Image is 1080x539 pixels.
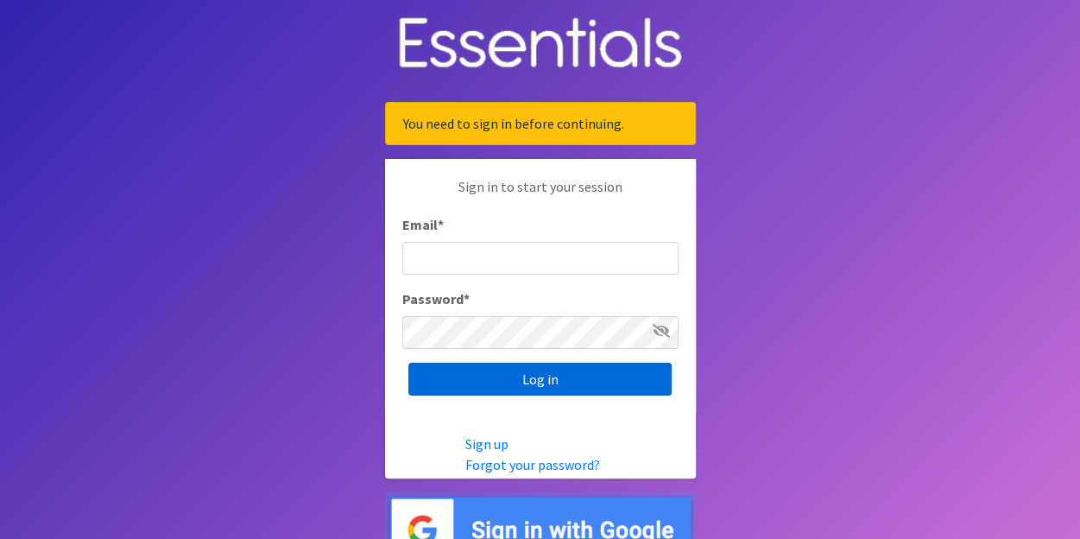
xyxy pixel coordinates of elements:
a: Sign up [465,435,508,453]
p: Sign in to start your session [402,176,679,214]
abbr: required [438,216,444,233]
label: Email [402,214,444,235]
label: Password [402,289,470,309]
abbr: required [464,290,470,308]
a: Forgot your password? [465,456,600,473]
input: Log in [408,363,672,396]
div: You need to sign in before continuing. [385,102,696,145]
